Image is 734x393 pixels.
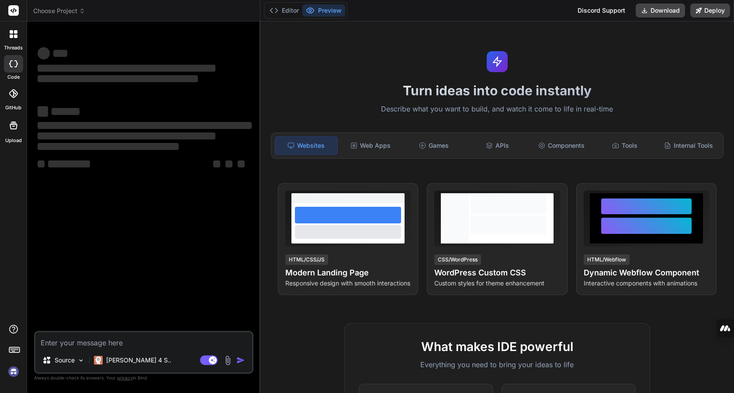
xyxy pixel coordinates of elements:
[690,3,730,17] button: Deploy
[434,279,560,288] p: Custom styles for theme enhancement
[53,50,67,57] span: ‌
[467,136,529,155] div: APIs
[94,356,103,365] img: Claude 4 Sonnet
[225,160,232,167] span: ‌
[38,65,215,72] span: ‌
[38,47,50,59] span: ‌
[77,357,85,364] img: Pick Models
[5,137,22,144] label: Upload
[117,375,133,380] span: privacy
[4,44,23,52] label: threads
[584,254,630,265] div: HTML/Webflow
[38,75,198,82] span: ‌
[236,356,245,365] img: icon
[658,136,720,155] div: Internal Tools
[266,83,729,98] h1: Turn ideas into code instantly
[359,359,636,370] p: Everything you need to bring your ideas to life
[5,104,21,111] label: GitHub
[106,356,171,365] p: [PERSON_NAME] 4 S..
[48,160,90,167] span: ‌
[6,364,21,379] img: signin
[285,267,411,279] h4: Modern Landing Page
[594,136,656,155] div: Tools
[38,106,48,117] span: ‌
[434,267,560,279] h4: WordPress Custom CSS
[38,122,252,129] span: ‌
[403,136,465,155] div: Games
[636,3,685,17] button: Download
[38,143,179,150] span: ‌
[275,136,338,155] div: Websites
[223,355,233,365] img: attachment
[285,254,328,265] div: HTML/CSS/JS
[34,374,253,382] p: Always double-check its answers. Your in Bind
[584,279,709,288] p: Interactive components with animations
[584,267,709,279] h4: Dynamic Webflow Component
[266,4,302,17] button: Editor
[52,108,80,115] span: ‌
[7,73,20,81] label: code
[266,104,729,115] p: Describe what you want to build, and watch it come to life in real-time
[339,136,402,155] div: Web Apps
[572,3,630,17] div: Discord Support
[38,160,45,167] span: ‌
[359,337,636,356] h2: What makes IDE powerful
[238,160,245,167] span: ‌
[38,132,215,139] span: ‌
[434,254,481,265] div: CSS/WordPress
[302,4,345,17] button: Preview
[213,160,220,167] span: ‌
[530,136,592,155] div: Components
[55,356,75,365] p: Source
[33,7,85,15] span: Choose Project
[285,279,411,288] p: Responsive design with smooth interactions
